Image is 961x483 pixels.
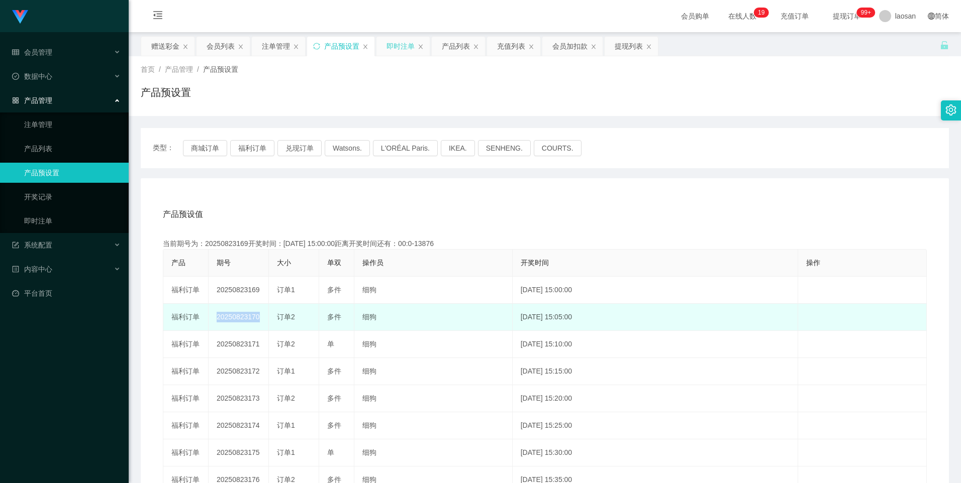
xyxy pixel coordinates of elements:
td: 20250823174 [209,412,269,439]
span: 会员管理 [12,48,52,56]
span: 充值订单 [776,13,814,20]
h1: 产品预设置 [141,85,191,100]
span: 操作员 [362,259,383,267]
span: 单 [327,340,334,348]
td: [DATE] 15:25:00 [513,412,798,439]
i: 图标: close [528,44,534,50]
span: 多件 [327,367,341,375]
button: L'ORÉAL Paris. [373,140,438,156]
td: 细狗 [354,277,513,304]
i: 图标: check-circle-o [12,73,19,80]
span: 操作 [806,259,820,267]
i: 图标: table [12,49,19,56]
span: 提现订单 [828,13,866,20]
td: 细狗 [354,304,513,331]
button: 兑现订单 [277,140,322,156]
p: 9 [761,8,765,18]
i: 图标: close [238,44,244,50]
i: 图标: close [473,44,479,50]
span: 订单2 [277,394,295,402]
span: 大小 [277,259,291,267]
span: 首页 [141,65,155,73]
span: 多件 [327,394,341,402]
span: 类型： [153,140,183,156]
span: 在线人数 [723,13,761,20]
td: 20250823171 [209,331,269,358]
a: 即时注单 [24,211,121,231]
button: 福利订单 [230,140,274,156]
span: / [159,65,161,73]
td: 福利订单 [163,412,209,439]
a: 开奖记录 [24,187,121,207]
td: 细狗 [354,439,513,466]
span: 产品管理 [12,96,52,104]
td: 福利订单 [163,358,209,385]
td: 20250823172 [209,358,269,385]
span: 订单1 [277,421,295,429]
img: logo.9652507e.png [12,10,28,24]
div: 提现列表 [615,37,643,56]
span: 产品预设置 [203,65,238,73]
i: 图标: close [646,44,652,50]
div: 即时注单 [387,37,415,56]
span: 数据中心 [12,72,52,80]
i: 图标: menu-fold [141,1,175,33]
td: 20250823175 [209,439,269,466]
td: 福利订单 [163,277,209,304]
i: 图标: close [182,44,188,50]
div: 赠送彩金 [151,37,179,56]
i: 图标: close [293,44,299,50]
div: 会员加扣款 [552,37,588,56]
td: 细狗 [354,358,513,385]
td: [DATE] 15:05:00 [513,304,798,331]
a: 图标: dashboard平台首页 [12,283,121,303]
a: 产品列表 [24,139,121,159]
span: 订单1 [277,367,295,375]
p: 1 [758,8,761,18]
span: 单 [327,448,334,456]
span: 期号 [217,259,231,267]
button: COURTS. [534,140,582,156]
i: 图标: close [418,44,424,50]
i: 图标: global [928,13,935,20]
button: Watsons. [325,140,370,156]
td: [DATE] 15:15:00 [513,358,798,385]
i: 图标: form [12,241,19,249]
td: 细狗 [354,385,513,412]
span: 多件 [327,286,341,294]
button: IKEA. [441,140,475,156]
span: 产品管理 [165,65,193,73]
i: 图标: profile [12,266,19,273]
div: 注单管理 [262,37,290,56]
a: 注单管理 [24,114,121,135]
a: 产品预设置 [24,163,121,183]
sup: 934 [857,8,875,18]
span: 产品预设值 [163,208,203,220]
td: 福利订单 [163,304,209,331]
button: SENHENG. [478,140,531,156]
div: 会员列表 [207,37,235,56]
i: 图标: unlock [940,41,949,50]
td: [DATE] 15:10:00 [513,331,798,358]
span: 订单2 [277,313,295,321]
i: 图标: sync [313,43,320,50]
td: [DATE] 15:20:00 [513,385,798,412]
td: 20250823169 [209,277,269,304]
td: 福利订单 [163,385,209,412]
i: 图标: close [362,44,368,50]
span: 系统配置 [12,241,52,249]
i: 图标: setting [945,104,956,115]
div: 产品列表 [442,37,470,56]
span: 单双 [327,259,341,267]
button: 商城订单 [183,140,227,156]
div: 产品预设置 [324,37,359,56]
span: 内容中心 [12,265,52,273]
span: 订单1 [277,448,295,456]
td: [DATE] 15:00:00 [513,277,798,304]
td: 20250823170 [209,304,269,331]
div: 当前期号为：20250823169开奖时间：[DATE] 15:00:00距离开奖时间还有：00:0-13876 [163,238,927,249]
i: 图标: close [591,44,597,50]
td: [DATE] 15:30:00 [513,439,798,466]
td: 20250823173 [209,385,269,412]
i: 图标: appstore-o [12,97,19,104]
